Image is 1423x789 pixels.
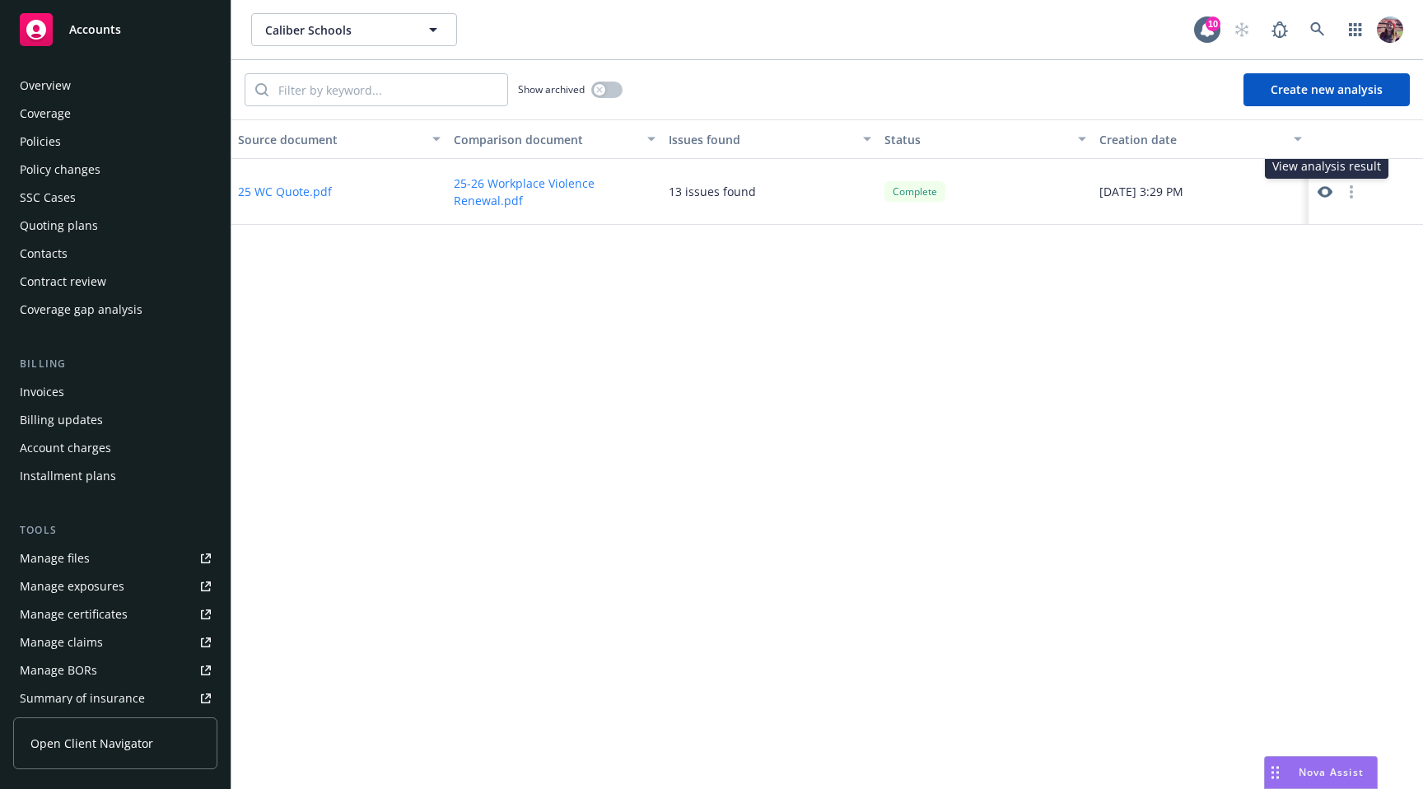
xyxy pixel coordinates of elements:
[13,435,217,461] a: Account charges
[69,23,121,36] span: Accounts
[1299,765,1364,779] span: Nova Assist
[251,13,457,46] button: Caliber Schools
[1265,757,1285,788] div: Drag to move
[1093,159,1309,225] div: [DATE] 3:29 PM
[13,573,217,600] a: Manage exposures
[13,601,217,628] a: Manage certificates
[1265,153,1388,179] div: View analysis result
[255,83,268,96] svg: Search
[884,181,945,202] div: Complete
[20,629,103,656] div: Manage claims
[1264,756,1378,789] button: Nova Assist
[1339,13,1372,46] a: Switch app
[1093,119,1309,159] button: Creation date
[13,156,217,183] a: Policy changes
[447,119,663,159] button: Comparison document
[20,72,71,99] div: Overview
[20,657,97,684] div: Manage BORs
[669,183,756,200] div: 13 issues found
[13,522,217,539] div: Tools
[20,240,68,267] div: Contacts
[13,7,217,53] a: Accounts
[20,573,124,600] div: Manage exposures
[265,21,408,39] span: Caliber Schools
[13,463,217,489] a: Installment plans
[13,629,217,656] a: Manage claims
[454,131,638,148] div: Comparison document
[13,685,217,712] a: Summary of insurance
[268,74,507,105] input: Filter by keyword...
[454,175,656,209] button: 25-26 Workplace Violence Renewal.pdf
[20,463,116,489] div: Installment plans
[20,184,76,211] div: SSC Cases
[1225,13,1258,46] a: Start snowing
[13,240,217,267] a: Contacts
[20,212,98,239] div: Quoting plans
[20,268,106,295] div: Contract review
[20,685,145,712] div: Summary of insurance
[13,296,217,323] a: Coverage gap analysis
[20,128,61,155] div: Policies
[13,657,217,684] a: Manage BORs
[30,735,153,752] span: Open Client Navigator
[20,601,128,628] div: Manage certificates
[20,100,71,127] div: Coverage
[238,131,422,148] div: Source document
[13,545,217,572] a: Manage files
[13,100,217,127] a: Coverage
[1377,16,1403,43] img: photo
[13,407,217,433] a: Billing updates
[20,407,103,433] div: Billing updates
[13,268,217,295] a: Contract review
[13,128,217,155] a: Policies
[13,72,217,99] a: Overview
[20,156,100,183] div: Policy changes
[20,379,64,405] div: Invoices
[1263,13,1296,46] a: Report a Bug
[20,435,111,461] div: Account charges
[13,356,217,372] div: Billing
[1301,13,1334,46] a: Search
[238,183,332,200] button: 25 WC Quote.pdf
[13,379,217,405] a: Invoices
[1099,131,1284,148] div: Creation date
[231,119,447,159] button: Source document
[20,296,142,323] div: Coverage gap analysis
[878,119,1094,159] button: Status
[518,82,585,96] span: Show archived
[884,131,1069,148] div: Status
[1206,16,1220,31] div: 10
[662,119,878,159] button: Issues found
[13,212,217,239] a: Quoting plans
[20,545,90,572] div: Manage files
[1243,73,1410,106] button: Create new analysis
[13,184,217,211] a: SSC Cases
[669,131,853,148] div: Issues found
